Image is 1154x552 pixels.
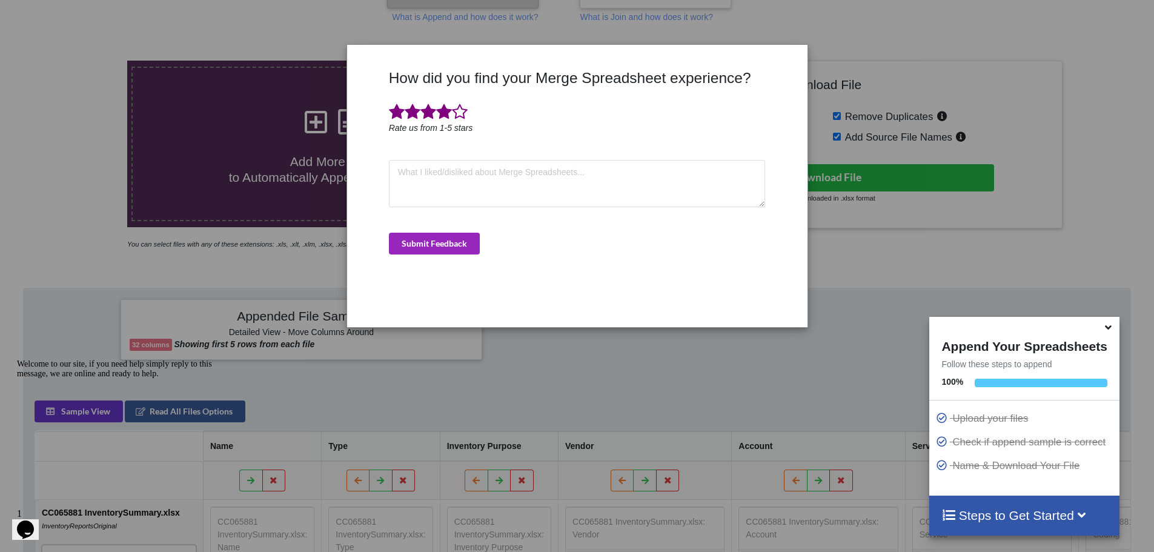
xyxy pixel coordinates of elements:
p: Follow these steps to append [929,358,1119,370]
b: 100 % [941,377,963,387]
iframe: chat widget [12,504,51,540]
iframe: chat widget [12,354,230,497]
h4: Append Your Spreadsheets [929,336,1119,354]
p: Name & Download Your File [935,458,1116,473]
div: Welcome to our site, if you need help simply reply to this message, we are online and ready to help. [5,5,223,24]
h4: Steps to Get Started [941,508,1107,523]
h3: How did you find your Merge Spreadsheet experience? [389,69,766,87]
p: Upload your files [935,411,1116,426]
p: Check if append sample is correct [935,434,1116,450]
i: Rate us from 1-5 stars [389,123,473,133]
button: Submit Feedback [389,233,480,254]
span: Welcome to our site, if you need help simply reply to this message, we are online and ready to help. [5,5,200,24]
